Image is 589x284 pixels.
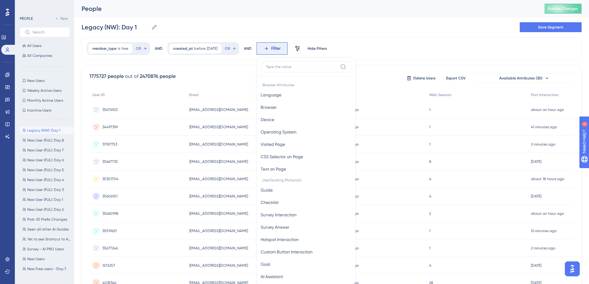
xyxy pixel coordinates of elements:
[261,104,277,111] span: Browser
[32,30,65,34] input: Search
[118,46,120,51] span: is
[20,206,74,213] button: New User (FUL): Day 2
[27,207,64,212] span: New User (FUL): Day 2
[189,159,248,164] span: [EMAIL_ADDRESS][DOMAIN_NAME]
[27,256,45,261] span: New Users
[27,148,64,153] span: New User (FUL): Day 7
[261,150,352,163] button: CSS Selector on Page
[531,211,564,216] time: about an hour ago
[261,116,274,123] span: Device
[189,176,248,181] span: [EMAIL_ADDRESS][DOMAIN_NAME]
[429,246,430,251] span: 1
[244,42,252,55] div: AND
[102,107,117,112] span: 35676923
[531,92,559,97] span: First Interaction
[136,46,141,51] span: OR
[20,235,74,243] button: Yet to see Shortcut to AI Additional Instructions guide
[261,186,273,194] span: Guide
[20,176,74,184] button: New User (FUL): Day 4
[92,92,105,97] span: User ID
[189,246,248,251] span: [EMAIL_ADDRESS][DOMAIN_NAME]
[20,16,33,21] div: PEOPLE
[27,158,64,163] span: New User (FUL): Day 6
[261,223,289,231] span: Survey Answer
[307,44,327,53] button: Hide Filters
[406,73,437,83] button: Delete Users
[89,73,124,80] div: 1775727 people
[102,228,117,233] span: 35519621
[531,142,555,146] time: 2 minutes ago
[261,80,352,89] span: Browser Attributes
[261,113,352,126] button: Device
[27,237,71,242] span: Yet to see Shortcut to AI Additional Instructions guide
[520,22,582,32] button: Save Segment
[429,92,451,97] span: Web Session
[189,211,248,216] span: [EMAIL_ADDRESS][DOMAIN_NAME]
[261,199,279,206] span: Checklist
[27,227,69,232] span: Seen all other AI Guides
[20,226,74,233] button: Seen all other AI Guides
[27,247,64,252] span: Survey - AI PRO Users
[531,229,557,233] time: 12 minutes ago
[27,78,45,83] span: New Users
[261,128,297,136] span: Operating System
[531,125,557,129] time: 41 minutes ago
[20,52,70,59] button: All Companies
[499,76,543,81] span: Available Attributes (30)
[261,270,352,283] button: AI Assistant
[20,196,74,203] button: New User (FUL): Day 1
[27,187,64,192] span: New User (FUL): Day 3
[308,46,327,51] span: Hide Filters
[261,233,352,246] button: Hotspot Interaction
[544,4,582,14] button: Publish Changes
[27,88,62,93] span: Weekly Active Users
[271,45,281,52] span: Filter
[82,23,149,32] input: Segment Name
[429,107,430,112] span: 1
[102,176,118,181] span: 35301704
[20,137,74,144] button: New User (FUL): Day 8
[261,184,352,196] button: Guide
[102,263,115,268] span: 1672257
[60,16,68,21] span: New
[20,156,74,164] button: New User (FUL): Day 6
[429,142,430,147] span: 1
[261,175,352,184] span: UserGuiding Materials
[194,46,206,51] span: before
[189,107,248,112] span: [EMAIL_ADDRESS][DOMAIN_NAME]
[102,125,118,129] span: 34497399
[261,91,281,99] span: Language
[261,196,352,209] button: Checklist
[261,153,303,160] span: CSS Selector on Page
[102,194,117,199] span: 35606101
[102,246,118,251] span: 35677246
[429,263,431,268] span: 4
[135,44,148,53] button: OR
[102,159,117,164] span: 35667733
[531,159,541,164] time: [DATE]
[53,15,70,22] button: New
[538,25,563,30] span: Save Segment
[261,126,352,138] button: Operating System
[27,167,64,172] span: New User (FUL): Day 5
[20,107,70,114] button: Inactive Users
[102,211,118,216] span: 35660998
[261,209,352,221] button: Survey Interaction
[20,216,74,223] button: Post-ID Prefix Changes
[261,246,352,258] button: Custom Button Interaction
[27,177,64,182] span: New User (FUL): Day 4
[140,73,176,80] div: 2470876 people
[207,46,217,51] span: [DATE]
[189,92,198,97] span: Email
[122,46,128,51] span: free
[261,163,352,175] button: Text on Page
[20,186,74,193] button: New User (FUL): Day 3
[155,42,163,55] div: AND
[189,142,248,147] span: [EMAIL_ADDRESS][DOMAIN_NAME]
[27,266,66,271] span: New Free users - Day 7
[563,260,582,278] iframe: UserGuiding AI Assistant Launcher
[257,42,288,55] button: Filter
[189,263,248,268] span: [EMAIL_ADDRESS][DOMAIN_NAME]
[20,245,74,253] button: Survey - AI PRO Users
[27,53,52,58] span: All Companies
